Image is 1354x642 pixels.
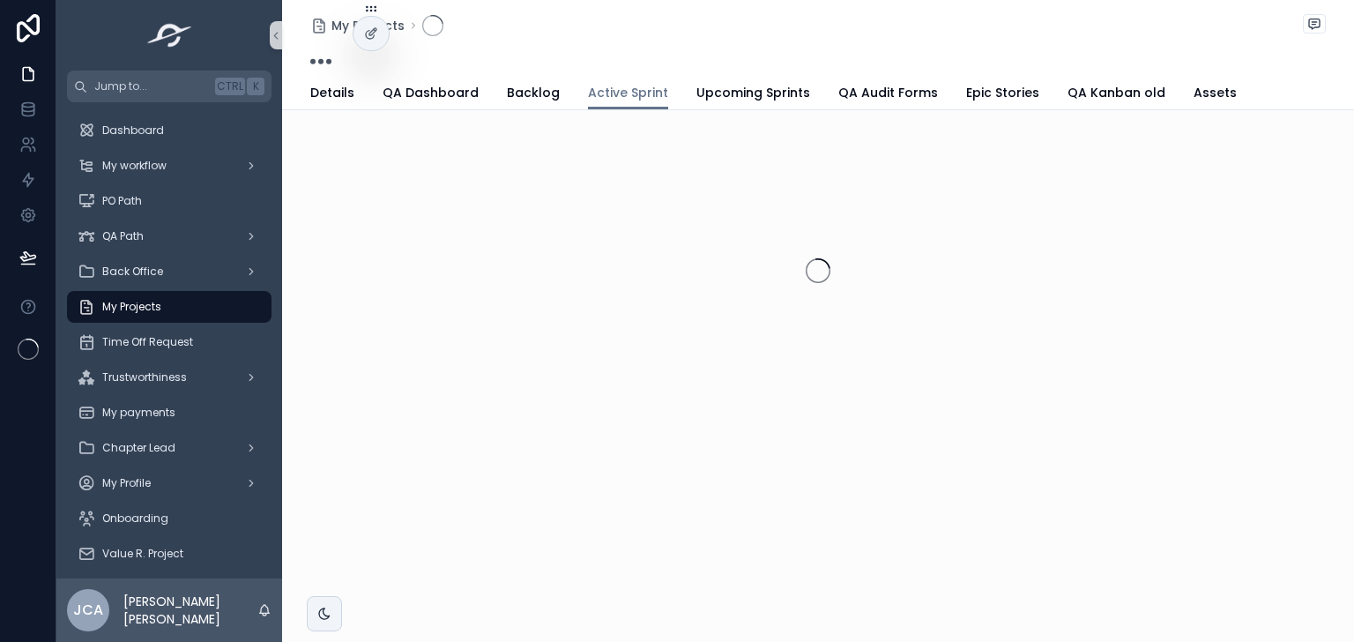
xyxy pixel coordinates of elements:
[102,441,175,455] span: Chapter Lead
[67,503,272,534] a: Onboarding
[383,77,479,112] a: QA Dashboard
[1068,84,1165,101] span: QA Kanban old
[310,17,405,34] a: My Projects
[102,370,187,384] span: Trustworthiness
[1068,77,1165,112] a: QA Kanban old
[102,335,193,349] span: Time Off Request
[102,194,142,208] span: PO Path
[102,159,167,173] span: My workflow
[102,229,144,243] span: QA Path
[67,256,272,287] a: Back Office
[1194,84,1237,101] span: Assets
[1194,77,1237,112] a: Assets
[966,84,1039,101] span: Epic Stories
[838,77,938,112] a: QA Audit Forms
[67,432,272,464] a: Chapter Lead
[67,150,272,182] a: My workflow
[588,84,668,101] span: Active Sprint
[67,115,272,146] a: Dashboard
[67,326,272,358] a: Time Off Request
[249,79,263,93] span: K
[67,291,272,323] a: My Projects
[102,476,151,490] span: My Profile
[331,17,405,34] span: My Projects
[94,79,208,93] span: Jump to...
[67,220,272,252] a: QA Path
[67,362,272,393] a: Trustworthiness
[507,77,560,112] a: Backlog
[310,77,354,112] a: Details
[102,265,163,279] span: Back Office
[56,102,282,579] div: scrollable content
[588,77,668,110] a: Active Sprint
[123,593,257,628] p: [PERSON_NAME] [PERSON_NAME]
[696,84,810,101] span: Upcoming Sprints
[102,300,161,314] span: My Projects
[838,84,938,101] span: QA Audit Forms
[67,397,272,429] a: My payments
[102,511,168,526] span: Onboarding
[215,78,245,95] span: Ctrl
[67,71,272,102] button: Jump to...CtrlK
[73,600,103,621] span: JCA
[67,185,272,217] a: PO Path
[696,77,810,112] a: Upcoming Sprints
[67,467,272,499] a: My Profile
[142,21,197,49] img: App logo
[310,84,354,101] span: Details
[383,84,479,101] span: QA Dashboard
[102,547,183,561] span: Value R. Project
[966,77,1039,112] a: Epic Stories
[507,84,560,101] span: Backlog
[67,538,272,570] a: Value R. Project
[102,123,164,138] span: Dashboard
[102,406,175,420] span: My payments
